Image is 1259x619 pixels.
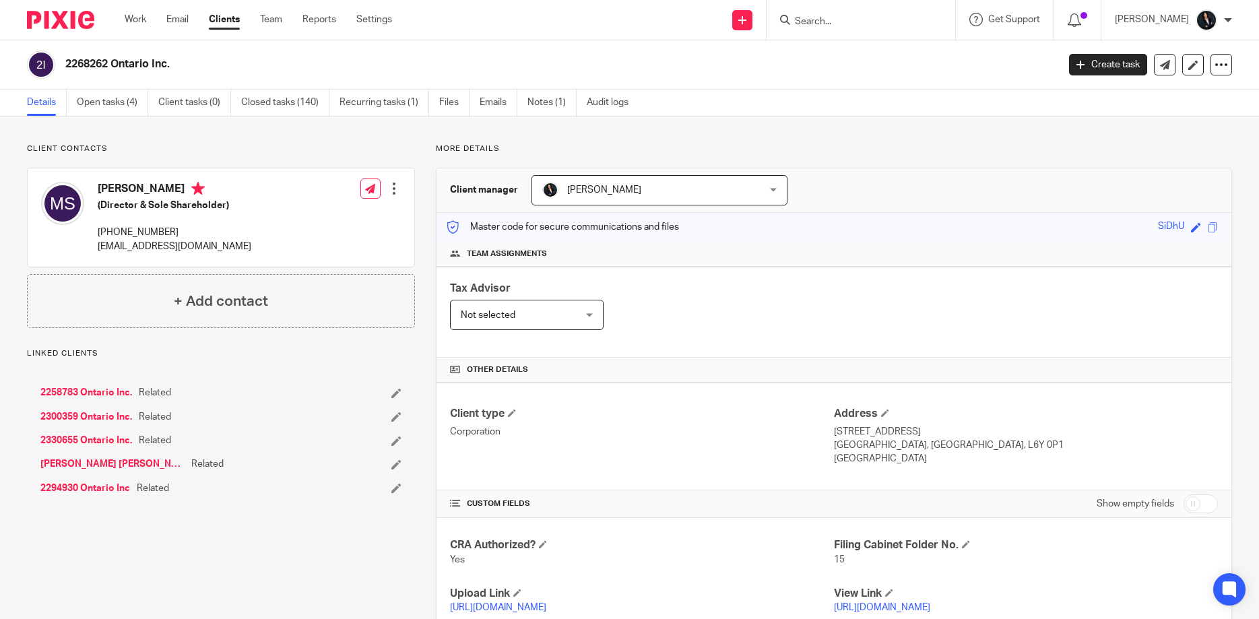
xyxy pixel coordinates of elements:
p: [PERSON_NAME] [1115,13,1189,26]
a: Settings [356,13,392,26]
h4: Address [834,407,1218,421]
span: Other details [467,364,528,375]
span: Get Support [988,15,1040,24]
span: Related [137,482,169,495]
img: svg%3E [41,182,84,225]
img: HardeepM.png [542,182,558,198]
a: [URL][DOMAIN_NAME] [450,603,546,612]
a: Create task [1069,54,1147,75]
img: HardeepM.png [1196,9,1217,31]
label: Show empty fields [1097,497,1174,511]
a: 2330655 Ontario Inc. [40,434,132,447]
p: [PHONE_NUMBER] [98,226,251,239]
a: [PERSON_NAME] [PERSON_NAME] [40,457,185,471]
h4: CUSTOM FIELDS [450,498,834,509]
h4: View Link [834,587,1218,601]
p: Corporation [450,425,834,438]
p: Client contacts [27,143,415,154]
a: Reports [302,13,336,26]
a: Notes (1) [527,90,577,116]
a: 2294930 Ontario Inc [40,482,130,495]
h4: CRA Authorized? [450,538,834,552]
span: 15 [834,555,845,564]
p: More details [436,143,1232,154]
span: Related [139,410,171,424]
p: [GEOGRAPHIC_DATA] [834,452,1218,465]
h3: Client manager [450,183,518,197]
h2: 2268262 Ontario Inc. [65,57,852,71]
span: [PERSON_NAME] [567,185,641,195]
input: Search [794,16,915,28]
a: Work [125,13,146,26]
a: Team [260,13,282,26]
img: Pixie [27,11,94,29]
h4: Client type [450,407,834,421]
span: Related [139,434,171,447]
p: Linked clients [27,348,415,359]
a: Files [439,90,470,116]
a: Clients [209,13,240,26]
a: Recurring tasks (1) [340,90,429,116]
span: Yes [450,555,465,564]
a: Details [27,90,67,116]
a: Open tasks (4) [77,90,148,116]
img: svg%3E [27,51,55,79]
span: Team assignments [467,249,547,259]
h4: + Add contact [174,291,268,312]
span: Related [139,386,171,399]
a: Email [166,13,189,26]
span: Not selected [461,311,515,320]
a: Closed tasks (140) [241,90,329,116]
h4: Filing Cabinet Folder No. [834,538,1218,552]
span: Related [191,457,224,471]
h4: Upload Link [450,587,834,601]
h4: [PERSON_NAME] [98,182,251,199]
a: Emails [480,90,517,116]
a: [URL][DOMAIN_NAME] [834,603,930,612]
div: SiDhU [1158,220,1184,235]
h5: (Director & Sole Shareholder) [98,199,251,212]
p: Master code for secure communications and files [447,220,679,234]
a: Audit logs [587,90,639,116]
p: [GEOGRAPHIC_DATA], [GEOGRAPHIC_DATA], L6Y 0P1 [834,438,1218,452]
p: [EMAIL_ADDRESS][DOMAIN_NAME] [98,240,251,253]
a: 2258783 Ontario Inc. [40,386,132,399]
span: Tax Advisor [450,283,511,294]
a: Client tasks (0) [158,90,231,116]
a: 2300359 Ontario Inc. [40,410,132,424]
p: [STREET_ADDRESS] [834,425,1218,438]
i: Primary [191,182,205,195]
